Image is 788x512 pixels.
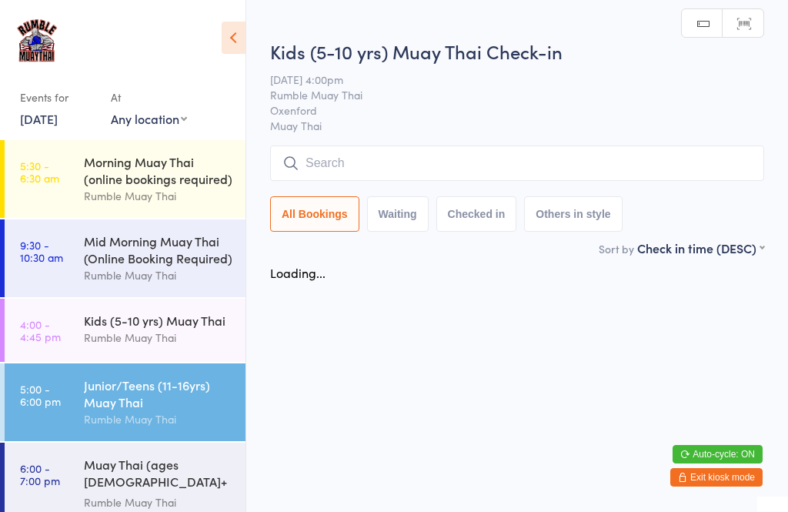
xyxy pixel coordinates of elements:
[15,12,58,69] img: Rumble Muay Thai
[20,239,63,263] time: 9:30 - 10:30 am
[111,110,187,127] div: Any location
[20,462,60,487] time: 6:00 - 7:00 pm
[270,102,740,118] span: Oxenford
[20,159,59,184] time: 5:30 - 6:30 am
[20,318,61,343] time: 4:00 - 4:45 pm
[5,140,245,218] a: 5:30 -6:30 amMorning Muay Thai (online bookings required)Rumble Muay Thai
[20,383,61,407] time: 5:00 - 6:00 pm
[111,85,187,110] div: At
[84,312,232,329] div: Kids (5-10 yrs) Muay Thai
[524,196,622,232] button: Others in style
[670,468,763,487] button: Exit kiosk mode
[84,329,232,346] div: Rumble Muay Thai
[84,233,232,266] div: Mid Morning Muay Thai (Online Booking Required)
[270,118,764,133] span: Muay Thai
[270,196,359,232] button: All Bookings
[599,241,634,256] label: Sort by
[84,266,232,284] div: Rumble Muay Thai
[20,110,58,127] a: [DATE]
[270,87,740,102] span: Rumble Muay Thai
[367,196,429,232] button: Waiting
[5,363,245,441] a: 5:00 -6:00 pmJunior/Teens (11-16yrs) Muay ThaiRumble Muay Thai
[637,239,764,256] div: Check in time (DESC)
[84,187,232,205] div: Rumble Muay Thai
[84,410,232,428] div: Rumble Muay Thai
[270,38,764,64] h2: Kids (5-10 yrs) Muay Thai Check-in
[5,299,245,362] a: 4:00 -4:45 pmKids (5-10 yrs) Muay ThaiRumble Muay Thai
[673,445,763,463] button: Auto-cycle: ON
[436,196,517,232] button: Checked in
[84,494,232,511] div: Rumble Muay Thai
[84,153,232,187] div: Morning Muay Thai (online bookings required)
[270,146,764,181] input: Search
[20,85,95,110] div: Events for
[5,219,245,297] a: 9:30 -10:30 amMid Morning Muay Thai (Online Booking Required)Rumble Muay Thai
[84,456,232,494] div: Muay Thai (ages [DEMOGRAPHIC_DATA]+ yrs)
[270,264,326,281] div: Loading...
[84,376,232,410] div: Junior/Teens (11-16yrs) Muay Thai
[270,72,740,87] span: [DATE] 4:00pm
